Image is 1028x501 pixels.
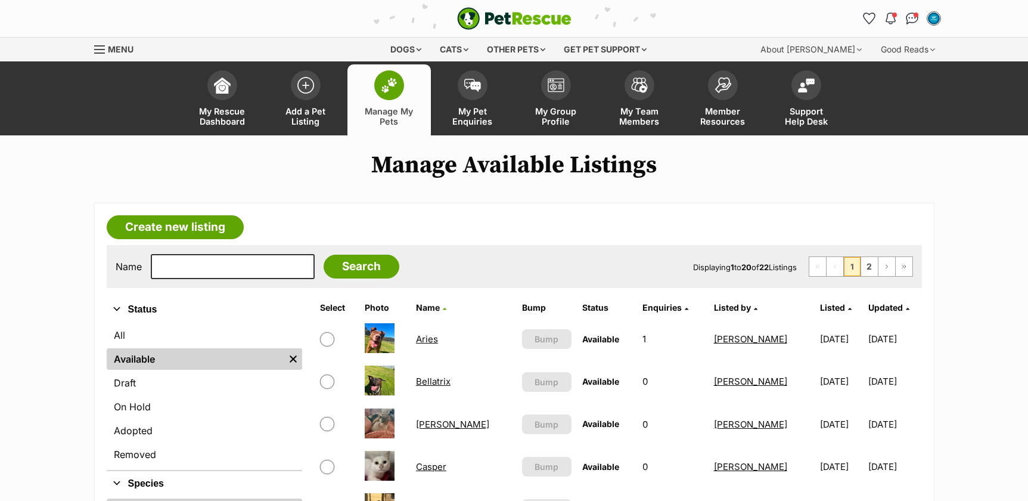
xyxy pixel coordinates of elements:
span: Bump [535,418,558,431]
button: Species [107,476,302,491]
div: Dogs [382,38,430,61]
span: Displaying to of Listings [693,262,797,272]
td: 0 [638,446,708,487]
td: 1 [638,318,708,360]
td: [DATE] [815,404,867,445]
button: Bump [522,415,572,434]
a: My Team Members [598,64,681,135]
a: Casper [416,461,446,472]
a: Bellatrix [416,376,451,387]
th: Bump [517,298,576,317]
a: [PERSON_NAME] [714,376,787,387]
strong: 1 [731,262,734,272]
td: 0 [638,361,708,402]
ul: Account quick links [860,9,943,28]
a: Last page [896,257,912,276]
a: Listed by [714,302,757,313]
a: Enquiries [642,302,688,313]
span: Bump [535,376,558,388]
a: Menu [94,38,142,59]
button: Bump [522,457,572,477]
a: Next page [878,257,895,276]
td: 0 [638,404,708,445]
a: Updated [868,302,909,313]
strong: 20 [741,262,751,272]
div: About [PERSON_NAME] [752,38,870,61]
div: Other pets [479,38,554,61]
td: [DATE] [815,446,867,487]
a: [PERSON_NAME] [714,461,787,472]
a: PetRescue [457,7,572,30]
th: Select [315,298,359,317]
img: pet-enquiries-icon-7e3ad2cf08bfb03b45e93fb7055b45f3efa6380592205ae92323e6603595dc1f.svg [464,79,481,92]
a: Name [416,302,446,313]
span: Bump [535,333,558,345]
div: Get pet support [555,38,655,61]
img: chat-41dd97257d64d25036548639549fe6c8038ab92f7586957e7f3b1b290dea8141.svg [906,13,918,24]
span: My Group Profile [529,106,583,126]
a: Remove filter [284,348,302,370]
span: Available [582,462,619,472]
a: My Pet Enquiries [431,64,514,135]
a: All [107,324,302,346]
td: [DATE] [815,361,867,402]
input: Search [324,255,399,279]
img: help-desk-icon-fdf02630f3aa405de69fd3d07c3f3aa587a6932b1a1747fa1d2bba05be0121f9.svg [798,78,815,92]
label: Name [116,261,142,272]
td: [DATE] [868,446,920,487]
span: My Rescue Dashboard [195,106,249,126]
th: Status [577,298,636,317]
a: [PERSON_NAME] [714,419,787,430]
div: Cats [431,38,477,61]
span: Add a Pet Listing [279,106,333,126]
span: My Pet Enquiries [446,106,499,126]
span: First page [809,257,826,276]
a: Add a Pet Listing [264,64,347,135]
span: Member Resources [696,106,750,126]
span: Page 1 [844,257,861,276]
a: Member Resources [681,64,765,135]
img: Emily Middleton profile pic [928,13,940,24]
a: Adopted [107,420,302,441]
img: group-profile-icon-3fa3cf56718a62981997c0bc7e787c4b2cf8bcc04b72c1350f741eb67cf2f40e.svg [548,78,564,92]
a: Draft [107,372,302,394]
img: notifications-46538b983faf8c2785f20acdc204bb7945ddae34d4c08c2a6579f10ce5e182be.svg [886,13,895,24]
span: Bump [535,460,558,473]
a: Listed [820,302,852,313]
a: My Group Profile [514,64,598,135]
a: Create new listing [107,215,244,239]
span: Available [582,419,619,429]
a: Removed [107,444,302,465]
img: dashboard-icon-eb2f2d2d3e046f16d808141f083e7271f6b2e854fb5c12c21221c1fb7104beca.svg [214,77,231,94]
nav: Pagination [809,256,913,277]
a: [PERSON_NAME] [714,333,787,345]
span: My Team Members [613,106,666,126]
a: Manage My Pets [347,64,431,135]
td: [DATE] [868,361,920,402]
span: translation missing: en.admin.listings.index.attributes.enquiries [642,302,682,313]
a: [PERSON_NAME] [416,419,489,430]
span: Manage My Pets [362,106,416,126]
a: Aries [416,333,438,345]
strong: 22 [759,262,769,272]
span: Available [582,334,619,344]
span: Updated [868,302,903,313]
div: Status [107,322,302,470]
span: Previous page [827,257,843,276]
button: My account [924,9,943,28]
span: Listed by [714,302,751,313]
a: Page 2 [861,257,878,276]
a: On Hold [107,396,302,417]
img: logo-e224e6f780fb5917bec1dbf3a21bbac754714ae5b6737aabdf751b685950b380.svg [457,7,572,30]
a: Conversations [903,9,922,28]
img: manage-my-pets-icon-02211641906a0b7f246fdf0571729dbe1e7629f14944591b6c1af311fb30b64b.svg [381,78,397,93]
span: Listed [820,302,845,313]
img: team-members-icon-5396bd8760b3fe7c0b43da4ab00e1e3bb1a5d9ba89233759b79545d2d3fc5d0d.svg [631,78,648,93]
img: add-pet-listing-icon-0afa8454b4691262ce3f59096e99ab1cd57d4a30225e0717b998d2c9b9846f56.svg [297,77,314,94]
th: Photo [360,298,410,317]
button: Status [107,302,302,317]
a: Support Help Desk [765,64,848,135]
button: Bump [522,372,572,392]
span: Support Help Desk [779,106,833,126]
img: member-resources-icon-8e73f808a243e03378d46382f2149f9095a855e16c252ad45f914b54edf8863c.svg [715,77,731,93]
